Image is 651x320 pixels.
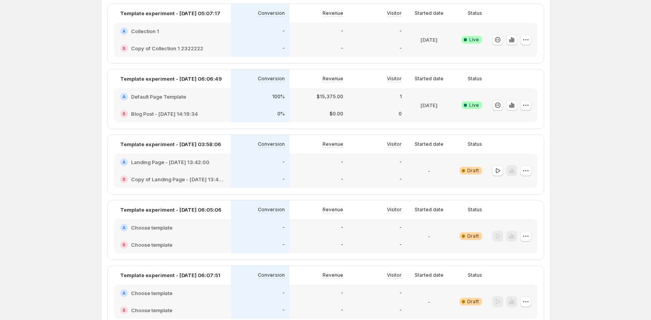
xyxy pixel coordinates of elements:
[467,299,479,305] span: Draft
[323,272,343,278] p: Revenue
[131,289,172,297] h2: Choose template
[317,94,343,100] p: $15,375.00
[399,159,402,165] p: -
[323,207,343,213] p: Revenue
[122,242,126,247] h2: B
[131,110,198,118] h2: Blog Post - [DATE] 14:19:34
[468,76,482,82] p: Status
[399,45,402,51] p: -
[330,111,343,117] p: $0.00
[468,207,482,213] p: Status
[122,177,126,182] h2: B
[277,111,285,117] p: 0%
[341,307,343,313] p: -
[282,290,285,296] p: -
[428,298,430,306] p: -
[120,140,221,148] p: Template experiment - [DATE] 03:58:06
[341,45,343,51] p: -
[258,141,285,147] p: Conversion
[282,28,285,34] p: -
[415,272,443,278] p: Started date
[387,76,402,82] p: Visitor
[131,241,172,249] h2: Choose template
[282,176,285,182] p: -
[400,94,402,100] p: 1
[468,141,482,147] p: Status
[428,232,430,240] p: -
[122,225,126,230] h2: A
[131,44,203,52] h2: Copy of Collection 1 2322222
[122,94,126,99] h2: A
[387,272,402,278] p: Visitor
[323,141,343,147] p: Revenue
[399,307,402,313] p: -
[282,45,285,51] p: -
[469,37,479,43] span: Live
[120,75,222,83] p: Template experiment - [DATE] 06:06:49
[258,76,285,82] p: Conversion
[120,206,222,214] p: Template experiment - [DATE] 06:05:06
[282,159,285,165] p: -
[323,10,343,16] p: Revenue
[131,93,186,101] h2: Default Page Template
[415,10,443,16] p: Started date
[258,207,285,213] p: Conversion
[428,167,430,175] p: -
[122,46,126,51] h2: B
[415,141,443,147] p: Started date
[131,224,172,232] h2: Choose template
[282,242,285,248] p: -
[468,10,482,16] p: Status
[341,225,343,231] p: -
[131,306,172,314] h2: Choose template
[258,272,285,278] p: Conversion
[323,76,343,82] p: Revenue
[282,307,285,313] p: -
[420,36,438,44] p: [DATE]
[341,242,343,248] p: -
[122,29,126,34] h2: A
[399,28,402,34] p: -
[468,272,482,278] p: Status
[131,27,159,35] h2: Collection 1
[399,176,402,182] p: -
[415,76,443,82] p: Started date
[341,290,343,296] p: -
[258,10,285,16] p: Conversion
[122,111,126,116] h2: B
[122,160,126,164] h2: A
[131,175,225,183] h2: Copy of Landing Page - [DATE] 13:42:00
[387,10,402,16] p: Visitor
[341,176,343,182] p: -
[399,290,402,296] p: -
[467,168,479,174] span: Draft
[272,94,285,100] p: 100%
[341,159,343,165] p: -
[122,291,126,295] h2: A
[120,271,220,279] p: Template experiment - [DATE] 06:07:51
[120,9,220,17] p: Template experiment - [DATE] 05:07:17
[399,242,402,248] p: -
[387,207,402,213] p: Visitor
[341,28,343,34] p: -
[387,141,402,147] p: Visitor
[469,102,479,108] span: Live
[420,101,438,109] p: [DATE]
[399,111,402,117] p: 0
[122,308,126,313] h2: B
[131,158,209,166] h2: Landing Page - [DATE] 13:42:00
[282,225,285,231] p: -
[415,207,443,213] p: Started date
[467,233,479,239] span: Draft
[399,225,402,231] p: -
